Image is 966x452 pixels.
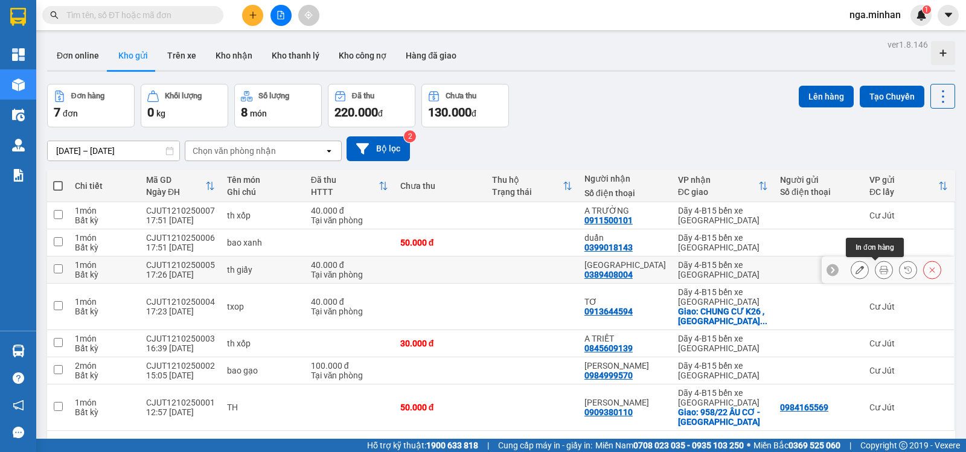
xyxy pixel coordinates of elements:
[943,10,954,21] span: caret-down
[678,388,768,407] div: Dãy 4-B15 bến xe [GEOGRAPHIC_DATA]
[486,170,578,202] th: Toggle SortBy
[584,260,666,270] div: CẨM TIÊN
[584,270,633,279] div: 0389408004
[146,407,215,417] div: 12:57 [DATE]
[146,307,215,316] div: 17:23 [DATE]
[869,366,948,375] div: Cư Jút
[227,366,299,375] div: bao gạo
[146,260,215,270] div: CJUT1210250005
[75,215,134,225] div: Bất kỳ
[899,441,907,450] span: copyright
[672,170,774,202] th: Toggle SortBy
[472,109,476,118] span: đ
[75,334,134,343] div: 1 món
[492,187,563,197] div: Trạng thái
[227,403,299,412] div: TH
[193,145,276,157] div: Chọn văn phòng nhận
[869,211,948,220] div: Cư Jút
[146,297,215,307] div: CJUT1210250004
[367,439,478,452] span: Hỗ trợ kỹ thuật:
[487,439,489,452] span: |
[227,302,299,311] div: txop
[165,92,202,100] div: Khối lượng
[146,187,205,197] div: Ngày ĐH
[250,109,267,118] span: món
[492,175,563,185] div: Thu hộ
[311,206,388,215] div: 40.000 đ
[747,443,750,448] span: ⚪️
[678,206,768,225] div: Dãy 4-B15 bến xe [GEOGRAPHIC_DATA]
[47,41,109,70] button: Đơn online
[75,371,134,380] div: Bất kỳ
[227,211,299,220] div: th xốp
[869,339,948,348] div: Cư Jút
[242,5,263,26] button: plus
[270,5,292,26] button: file-add
[13,372,24,384] span: question-circle
[146,175,205,185] div: Mã GD
[311,307,388,316] div: Tại văn phòng
[584,243,633,252] div: 0399018143
[227,187,299,197] div: Ghi chú
[258,92,289,100] div: Số lượng
[75,243,134,252] div: Bất kỳ
[584,398,666,407] div: C VÂN
[78,10,201,54] div: Dãy 4-B15 bến xe [GEOGRAPHIC_DATA]
[13,399,24,411] span: notification
[305,170,394,202] th: Toggle SortBy
[146,233,215,243] div: CJUT1210250006
[678,287,768,307] div: Dãy 4-B15 bến xe [GEOGRAPHIC_DATA]
[780,175,857,185] div: Người gửi
[584,361,666,371] div: CHI VÂN
[678,307,768,326] div: Giao: CHUNG CƯ K26 , DƯƠNG QUẢNG HÀM, GÒ VẤP
[311,297,388,307] div: 40.000 đ
[75,307,134,316] div: Bất kỳ
[328,84,415,127] button: Đã thu220.000đ
[311,187,379,197] div: HTTT
[352,92,374,100] div: Đã thu
[584,233,666,243] div: duẩn
[584,371,633,380] div: 0984999570
[227,238,299,247] div: bao xanh
[227,339,299,348] div: th xốp
[584,174,666,183] div: Người nhận
[75,260,134,270] div: 1 món
[146,334,215,343] div: CJUT1210250003
[869,175,938,185] div: VP gửi
[916,10,927,21] img: icon-new-feature
[10,8,26,26] img: logo-vxr
[869,238,948,247] div: Cư Jút
[47,84,135,127] button: Đơn hàng7đơn
[396,41,466,70] button: Hàng đã giao
[75,270,134,279] div: Bất kỳ
[923,5,931,14] sup: 1
[146,371,215,380] div: 15:05 [DATE]
[311,215,388,225] div: Tại văn phòng
[760,316,767,326] span: ...
[753,439,840,452] span: Miền Bắc
[584,188,666,198] div: Số điện thoại
[146,243,215,252] div: 17:51 [DATE]
[147,105,154,119] span: 0
[869,403,948,412] div: Cư Jút
[428,105,472,119] span: 130.000
[227,175,299,185] div: Tên món
[146,398,215,407] div: CJUT1210250001
[75,361,134,371] div: 2 món
[311,175,379,185] div: Đã thu
[400,181,481,191] div: Chưa thu
[140,170,221,202] th: Toggle SortBy
[12,78,25,91] img: warehouse-icon
[595,439,744,452] span: Miền Nam
[678,407,768,427] div: Giao: 958/22 ÂU CƠ - TÂN BÌNH
[262,41,329,70] button: Kho thanh lý
[12,48,25,61] img: dashboard-icon
[311,361,388,371] div: 100.000 đ
[304,11,313,19] span: aim
[863,170,954,202] th: Toggle SortBy
[109,41,158,70] button: Kho gửi
[329,41,396,70] button: Kho công nợ
[840,7,910,22] span: nga.minhan
[13,427,24,438] span: message
[298,5,319,26] button: aim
